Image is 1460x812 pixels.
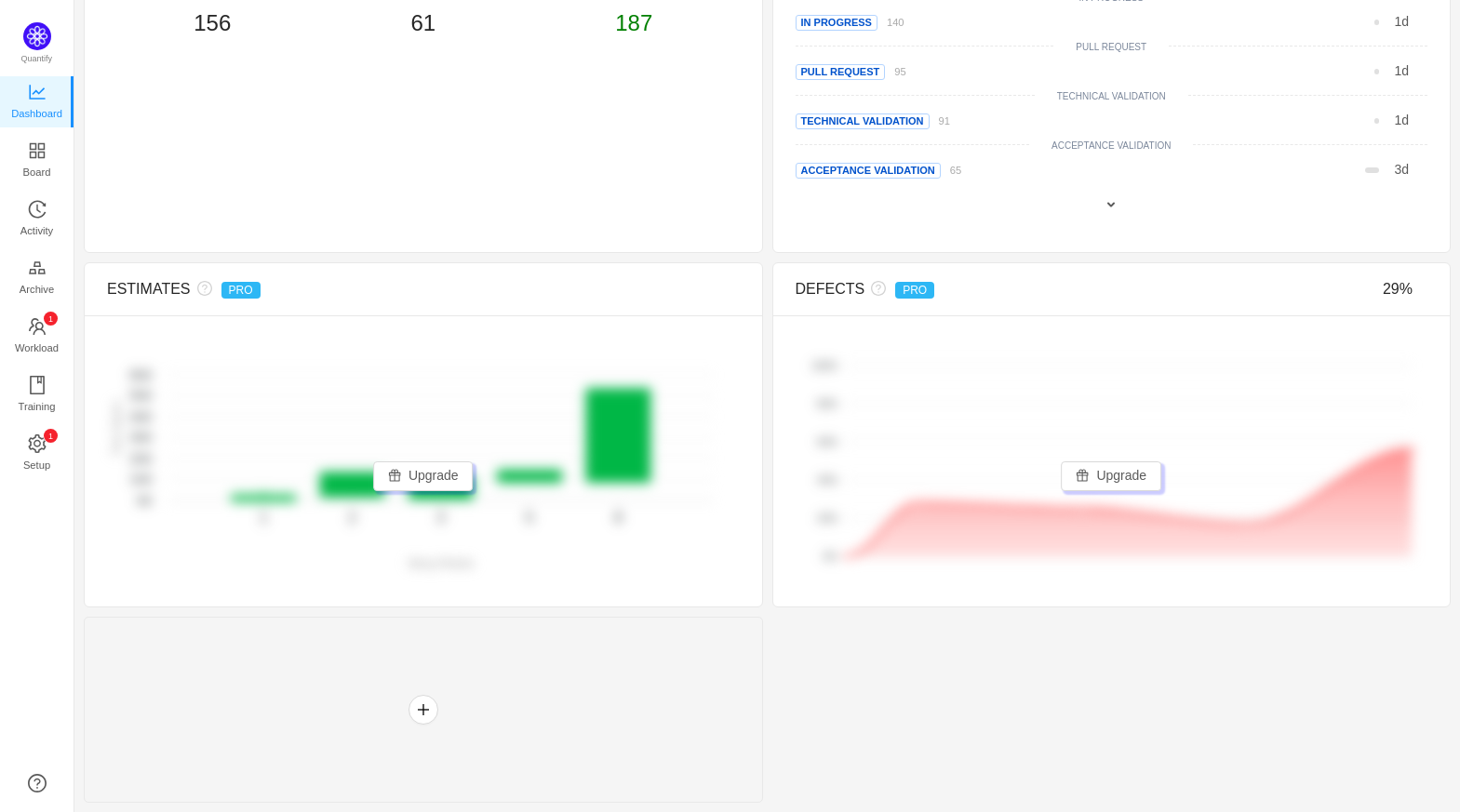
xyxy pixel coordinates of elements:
[1061,461,1161,491] button: icon: giftUpgrade
[28,83,47,101] i: icon: line-chart
[194,10,231,35] span: 156
[15,329,59,366] span: Workload
[864,281,886,296] i: icon: question-circle
[436,510,445,526] tspan: 3
[28,200,47,219] i: icon: history
[796,163,941,179] span: ACCEPTANCE VALIDATION
[408,557,474,570] text: Story Points
[1394,63,1401,78] span: 1
[1394,14,1401,29] span: 1
[129,409,151,424] tspan: 40d
[823,551,837,562] tspan: 0%
[895,282,934,299] span: PRO
[28,141,47,160] i: icon: appstore
[817,474,837,486] tspan: 40%
[23,22,51,50] img: Quantify
[817,512,837,524] tspan: 20%
[221,282,261,299] span: PRO
[887,17,904,28] small: 140
[939,115,950,126] small: 91
[410,10,435,35] span: 61
[28,434,47,453] i: icon: setting
[1057,91,1166,101] small: TECHNICAL VALIDATION
[23,446,50,484] span: Setup
[18,388,55,425] span: Training
[129,430,151,445] tspan: 30d
[20,212,53,249] span: Activity
[28,376,47,394] i: icon: book
[129,367,151,382] tspan: 60d
[191,281,212,296] i: icon: question-circle
[796,64,886,80] span: Pull Request
[23,153,51,191] span: Board
[21,54,53,63] span: Quantify
[28,84,47,121] a: Dashboard
[47,429,52,443] p: 1
[111,401,122,456] text: Time Spent
[11,95,62,132] span: Dashboard
[28,377,47,414] a: Training
[1383,281,1413,297] span: 29%
[615,10,652,35] span: 187
[348,510,356,526] tspan: 2
[1394,162,1409,177] span: d
[1394,63,1409,78] span: d
[28,142,47,180] a: Board
[1076,42,1146,52] small: PULL REQUEST
[28,259,47,277] i: icon: gold
[950,165,961,176] small: 65
[1394,113,1401,127] span: 1
[1394,14,1409,29] span: d
[47,312,52,326] p: 1
[28,260,47,297] a: Archive
[614,510,623,526] tspan: 8
[129,451,151,466] tspan: 20d
[129,472,151,486] tspan: 10d
[373,461,474,491] button: icon: giftUpgrade
[28,201,47,238] a: Activity
[526,510,534,526] tspan: 5
[1051,140,1171,151] small: ACCEPTANCE VALIDATION
[894,66,905,77] small: 95
[20,271,54,308] span: Archive
[44,429,58,443] sup: 1
[796,15,877,31] span: In Progress
[817,436,837,447] tspan: 60%
[1394,113,1409,127] span: d
[885,63,905,78] a: 95
[811,360,837,371] tspan: 100%
[137,493,152,508] tspan: 0d
[1394,162,1401,177] span: 3
[796,113,930,129] span: TECHNICAL VALIDATION
[28,318,47,355] a: icon: teamWorkload
[930,113,950,127] a: 91
[941,162,961,177] a: 65
[129,389,151,404] tspan: 50d
[28,774,47,792] a: icon: question-circle
[28,435,47,473] a: icon: settingSetup
[409,695,438,725] button: icon: plus
[817,398,837,409] tspan: 80%
[877,14,904,29] a: 140
[28,317,47,336] i: icon: team
[260,510,268,526] tspan: 1
[107,278,582,300] div: ESTIMATES
[796,278,1270,300] div: DEFECTS
[44,312,58,326] sup: 1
